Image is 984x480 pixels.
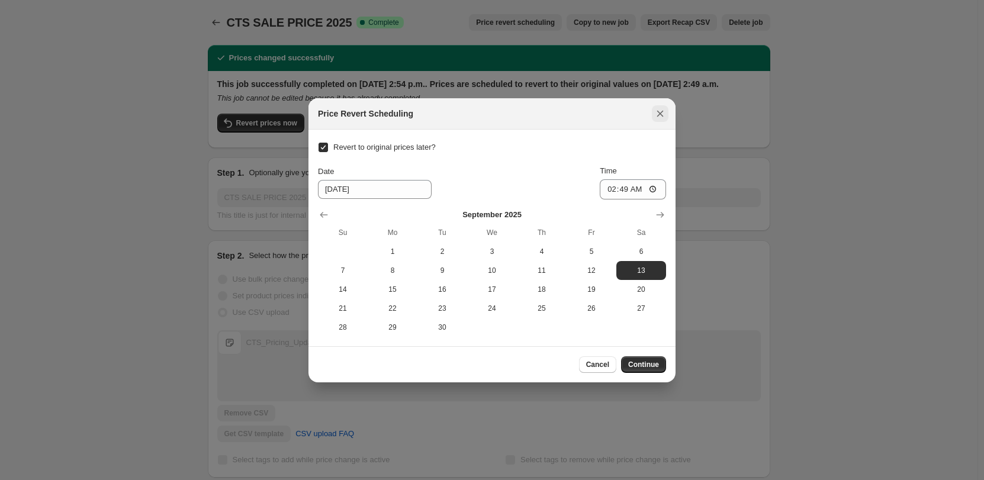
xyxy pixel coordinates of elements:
span: Sa [621,228,661,237]
th: Wednesday [467,223,517,242]
th: Sunday [318,223,368,242]
span: We [472,228,512,237]
button: Thursday September 25 2025 [517,299,567,318]
span: Fr [571,228,612,237]
button: Tuesday September 9 2025 [417,261,467,280]
button: Sunday September 28 2025 [318,318,368,337]
button: Wednesday September 17 2025 [467,280,517,299]
button: Tuesday September 2 2025 [417,242,467,261]
button: Show next month, October 2025 [652,207,668,223]
button: Cancel [579,356,616,373]
span: Tu [422,228,462,237]
span: 26 [571,304,612,313]
span: 21 [323,304,363,313]
button: Close [652,105,668,122]
span: Th [522,228,562,237]
button: Friday September 19 2025 [567,280,616,299]
span: 10 [472,266,512,275]
button: Saturday September 6 2025 [616,242,666,261]
span: 8 [372,266,413,275]
button: Saturday September 20 2025 [616,280,666,299]
span: 17 [472,285,512,294]
th: Tuesday [417,223,467,242]
th: Monday [368,223,417,242]
span: Mo [372,228,413,237]
input: 12:00 [600,179,666,199]
button: Monday September 8 2025 [368,261,417,280]
input: 8/29/2025 [318,180,432,199]
button: Thursday September 4 2025 [517,242,567,261]
span: 14 [323,285,363,294]
span: 29 [372,323,413,332]
button: Friday September 5 2025 [567,242,616,261]
span: 18 [522,285,562,294]
span: 4 [522,247,562,256]
button: Monday September 15 2025 [368,280,417,299]
h2: Price Revert Scheduling [318,108,413,120]
span: 20 [621,285,661,294]
span: Cancel [586,360,609,369]
span: 9 [422,266,462,275]
span: 22 [372,304,413,313]
button: Tuesday September 16 2025 [417,280,467,299]
span: Su [323,228,363,237]
button: Thursday September 11 2025 [517,261,567,280]
span: Revert to original prices later? [333,143,436,152]
button: Saturday September 27 2025 [616,299,666,318]
button: Sunday September 21 2025 [318,299,368,318]
span: 1 [372,247,413,256]
button: Monday September 29 2025 [368,318,417,337]
button: Saturday September 13 2025 [616,261,666,280]
span: 28 [323,323,363,332]
span: 12 [571,266,612,275]
span: 6 [621,247,661,256]
span: 5 [571,247,612,256]
span: 3 [472,247,512,256]
th: Friday [567,223,616,242]
button: Tuesday September 23 2025 [417,299,467,318]
span: 7 [323,266,363,275]
span: 25 [522,304,562,313]
button: Wednesday September 10 2025 [467,261,517,280]
span: 11 [522,266,562,275]
span: 16 [422,285,462,294]
span: 2 [422,247,462,256]
span: 23 [422,304,462,313]
span: Continue [628,360,659,369]
th: Saturday [616,223,666,242]
span: Date [318,167,334,176]
button: Friday September 12 2025 [567,261,616,280]
span: 19 [571,285,612,294]
button: Wednesday September 3 2025 [467,242,517,261]
button: Sunday September 14 2025 [318,280,368,299]
span: 15 [372,285,413,294]
span: 30 [422,323,462,332]
button: Continue [621,356,666,373]
button: Sunday September 7 2025 [318,261,368,280]
span: Time [600,166,616,175]
span: 13 [621,266,661,275]
span: 24 [472,304,512,313]
button: Wednesday September 24 2025 [467,299,517,318]
button: Friday September 26 2025 [567,299,616,318]
button: Monday September 22 2025 [368,299,417,318]
button: Tuesday September 30 2025 [417,318,467,337]
button: Thursday September 18 2025 [517,280,567,299]
span: 27 [621,304,661,313]
button: Show previous month, August 2025 [316,207,332,223]
th: Thursday [517,223,567,242]
button: Monday September 1 2025 [368,242,417,261]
